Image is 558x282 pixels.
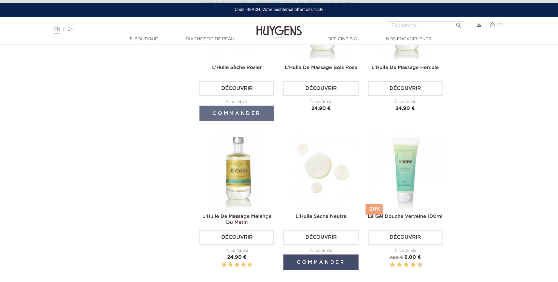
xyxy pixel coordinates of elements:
a: Officine Bio [312,36,373,42]
span: 24,90 € [396,106,415,111]
span: 24,90 € [227,255,247,260]
a: Diagnostic de peau [180,36,240,42]
div: À partir de [199,99,274,105]
label: 10 [419,261,422,269]
label: 1 [389,261,389,269]
a: L'Huile De Massage Bois Rose [285,65,357,70]
button: Commander [283,254,358,270]
span: 24,90 € [311,106,331,111]
a: L'Huile Sèche Rosier [212,65,262,70]
a: FR [54,27,60,34]
div: À partir de [368,248,443,254]
a: Nos engagements [378,36,439,42]
div: | [51,26,228,33]
div: À partir de [199,248,274,254]
span: 6,00 € [404,255,421,260]
label: 6 [405,261,408,269]
a: L'Huile Sèche Neutre [296,214,346,219]
span: (0) [497,23,503,27]
a: Découvrir [368,230,443,245]
a: EN [67,27,73,31]
div: À partir de [283,99,358,105]
span: 7,50 € [389,255,403,260]
label: 4 [398,261,401,269]
a: E-Boutique [114,36,174,42]
label: 3 [396,261,396,269]
label: 8 [412,261,415,269]
label: 3 [235,261,239,269]
i:  [455,20,463,27]
span: -20% [366,204,383,215]
a: Découvrir [368,81,443,96]
input: Rechercher [388,21,465,29]
img: Le Gel Douche Verveine 100ml [369,133,444,208]
div: À partir de [368,99,443,105]
a: Découvrir [283,230,358,245]
label: 5 [403,261,403,269]
label: 9 [416,261,417,269]
a: Découvrir [199,81,274,96]
button:  [453,19,464,28]
label: 5 [247,261,252,269]
a: L'Huile De Massage Hercule [372,65,439,70]
a: Découvrir [283,81,358,96]
label: 4 [241,261,246,269]
label: 2 [391,261,394,269]
label: 7 [409,261,410,269]
a: L'Huile De Massage Mélange Du Matin [202,214,272,225]
img: L'HUILE DE MASSAGE 100ml MÉLANGE DU MATIN [201,133,276,208]
label: 1 [222,261,226,269]
a: Découvrir [199,230,274,245]
label: 2 [228,261,233,269]
div: À partir de [283,248,358,254]
a: Le Gel Douche Verveine 100ml [368,214,443,219]
button: Commander [199,106,274,121]
img: Huygens [256,16,302,39]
